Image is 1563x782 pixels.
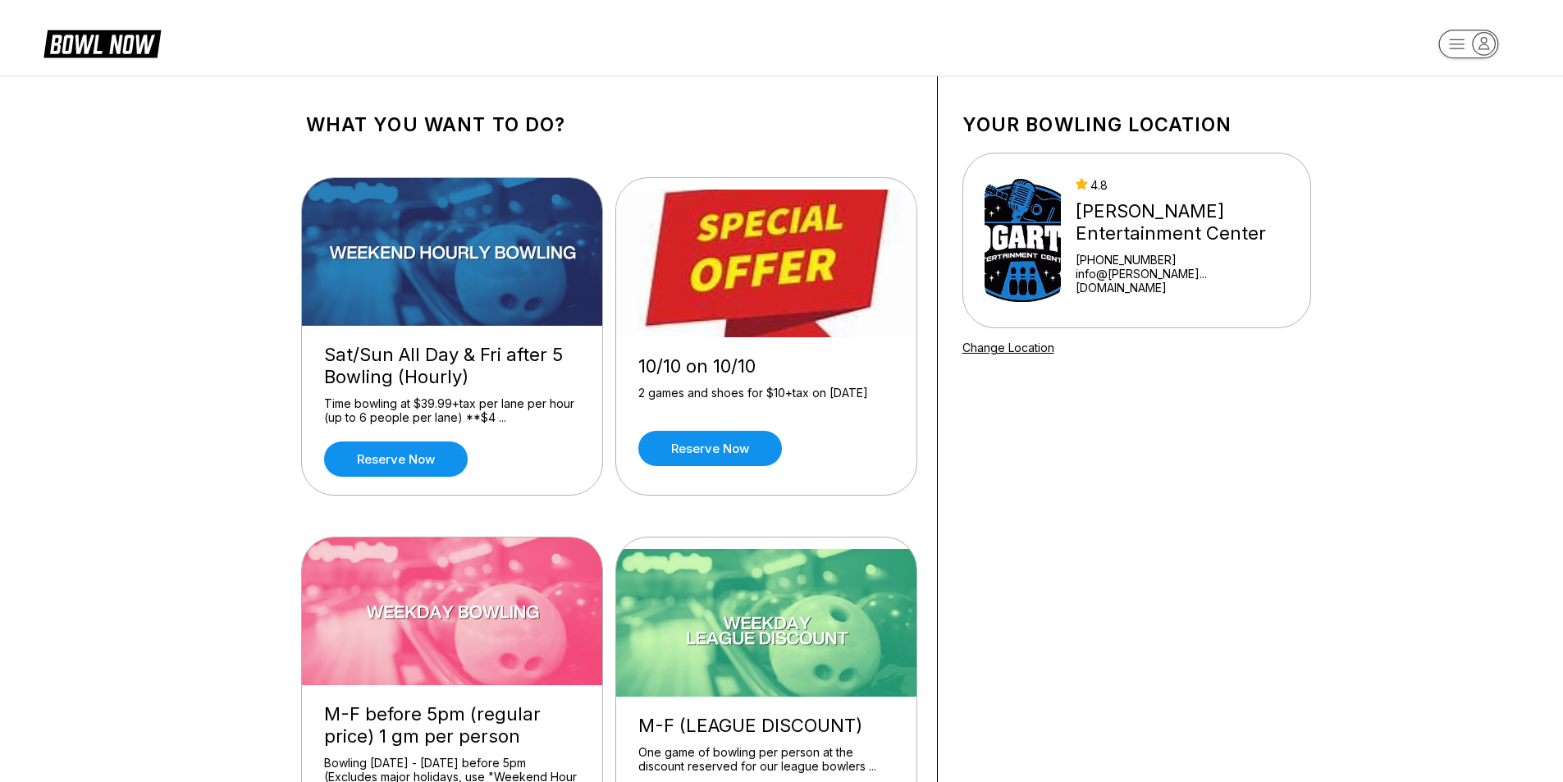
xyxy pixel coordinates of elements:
[638,715,894,737] div: M-F (LEAGUE DISCOUNT)
[1076,253,1289,267] div: [PHONE_NUMBER]
[306,113,912,136] h1: What you want to do?
[638,355,894,377] div: 10/10 on 10/10
[962,341,1054,354] a: Change Location
[616,190,918,337] img: 10/10 on 10/10
[616,549,918,697] img: M-F (LEAGUE DISCOUNT)
[324,396,580,425] div: Time bowling at $39.99+tax per lane per hour (up to 6 people per lane) **$4 ...
[324,344,580,388] div: Sat/Sun All Day & Fri after 5 Bowling (Hourly)
[324,441,468,477] a: Reserve now
[324,703,580,748] div: M-F before 5pm (regular price) 1 gm per person
[962,113,1311,136] h1: Your bowling location
[985,179,1061,302] img: Bogart's Entertainment Center
[638,386,894,414] div: 2 games and shoes for $10+tax on [DATE]
[302,178,604,326] img: Sat/Sun All Day & Fri after 5 Bowling (Hourly)
[638,745,894,774] div: One game of bowling per person at the discount reserved for our league bowlers ...
[1076,178,1289,192] div: 4.8
[638,431,782,466] a: Reserve now
[1076,200,1289,245] div: [PERSON_NAME] Entertainment Center
[1076,267,1289,295] a: info@[PERSON_NAME]...[DOMAIN_NAME]
[302,537,604,685] img: M-F before 5pm (regular price) 1 gm per person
